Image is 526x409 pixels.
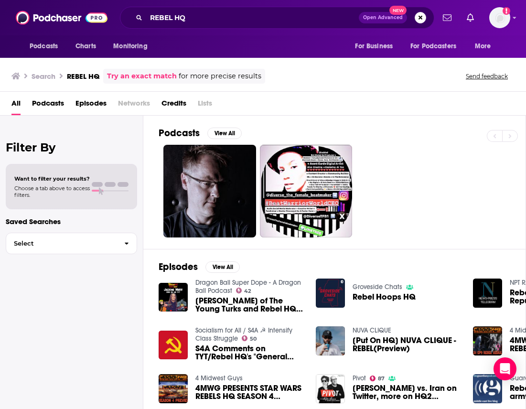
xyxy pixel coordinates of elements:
[353,326,391,334] a: NUVA CLIQUE
[494,357,516,380] div: Open Intercom Messenger
[370,376,385,381] a: 87
[463,10,478,26] a: Show notifications dropdown
[6,140,137,154] h2: Filter By
[195,279,301,295] a: Dragon Ball Super Dope - A Dragon Ball Podcast
[159,331,188,360] img: S4A Comments on TYT/Rebel HQ's "General Milley Gives URGENT Warning about China" Video #socdemgang
[404,37,470,55] button: open menu
[16,9,107,27] img: Podchaser - Follow, Share and Rate Podcasts
[30,40,58,53] span: Podcasts
[159,283,188,312] img: Jackson White of The Young Turks and Rebel HQ talking DBZ, Naruto, and Full Metal Alchemist
[23,37,70,55] button: open menu
[159,261,198,273] h2: Episodes
[6,217,137,226] p: Saved Searches
[463,72,511,80] button: Send feedback
[6,233,137,254] button: Select
[120,7,434,29] div: Search podcasts, credits, & more...
[475,40,491,53] span: More
[159,374,188,403] img: 4MWG PRESENTS STAR WARS REBELS HQ SEASON 4 PREVIEW
[355,40,393,53] span: For Business
[353,293,416,301] a: Rebel Hoops HQ
[353,336,462,353] a: [Put On HQ] NUVA CLIQUE - REBEL(Preview)
[107,71,177,82] a: Try an exact match
[75,96,107,115] a: Episodes
[6,240,117,247] span: Select
[179,71,261,82] span: for more precise results
[389,6,407,15] span: New
[113,40,147,53] span: Monitoring
[236,288,251,293] a: 42
[316,326,345,355] img: [Put On HQ] NUVA CLIQUE - REBEL(Preview)
[161,96,186,115] a: Credits
[14,185,90,198] span: Choose a tab above to access filters.
[11,96,21,115] a: All
[69,37,102,55] a: Charts
[378,377,385,381] span: 87
[410,40,456,53] span: For Podcasters
[439,10,455,26] a: Show notifications dropdown
[503,7,510,15] svg: Add a profile image
[353,384,462,400] a: Trump vs. Iran on Twitter, more on HQ2 incentives, and 'mandatory happiness'
[195,344,304,361] span: S4A Comments on TYT/Rebel HQ's "General [PERSON_NAME] Gives URGENT Warning about [GEOGRAPHIC_DATA...
[353,384,462,400] span: [PERSON_NAME] vs. Iran on Twitter, more on HQ2 incentives, and 'mandatory happiness'
[195,344,304,361] a: S4A Comments on TYT/Rebel HQ's "General Milley Gives URGENT Warning about China" Video #socdemgang
[14,175,90,182] span: Want to filter your results?
[195,326,292,343] a: Socialism for All / S4A ☭ Intensify Class Struggle
[316,279,345,308] img: Rebel Hoops HQ
[353,374,366,382] a: Pivot
[316,374,345,403] img: Trump vs. Iran on Twitter, more on HQ2 incentives, and 'mandatory happiness'
[468,37,503,55] button: open menu
[359,12,407,23] button: Open AdvancedNew
[118,96,150,115] span: Networks
[159,127,242,139] a: PodcastsView All
[353,283,402,291] a: Groveside Chats
[473,279,502,308] img: Rebel HQ - MTG Calls For Republican Party's Destruction
[32,96,64,115] a: Podcasts
[146,10,359,25] input: Search podcasts, credits, & more...
[242,335,257,341] a: 50
[195,374,243,382] a: 4 Midwest Guys
[348,37,405,55] button: open menu
[250,337,257,341] span: 50
[159,127,200,139] h2: Podcasts
[489,7,510,28] span: Logged in as AirwaveMedia
[159,261,240,273] a: EpisodesView All
[489,7,510,28] img: User Profile
[489,7,510,28] button: Show profile menu
[195,384,304,400] a: 4MWG PRESENTS STAR WARS REBELS HQ SEASON 4 PREVIEW
[205,261,240,273] button: View All
[32,72,55,81] h3: Search
[67,72,99,81] h3: REBEL HQ
[195,297,304,313] a: Jackson White of The Young Turks and Rebel HQ talking DBZ, Naruto, and Full Metal Alchemist
[244,289,251,293] span: 42
[107,37,160,55] button: open menu
[195,297,304,313] span: [PERSON_NAME] of The Young Turks and Rebel HQ talking DBZ, [PERSON_NAME], and Full Metal Alchemist
[207,128,242,139] button: View All
[75,40,96,53] span: Charts
[363,15,403,20] span: Open Advanced
[473,374,502,403] img: Rebel attack on Damascus army HQ has boosted opposition morale in the city despite gov show of fo...
[198,96,212,115] span: Lists
[473,326,502,355] img: 4MWG PRESENTS STAR WARS REBELS HQ S4 EP 9 REBEL ASSAULT review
